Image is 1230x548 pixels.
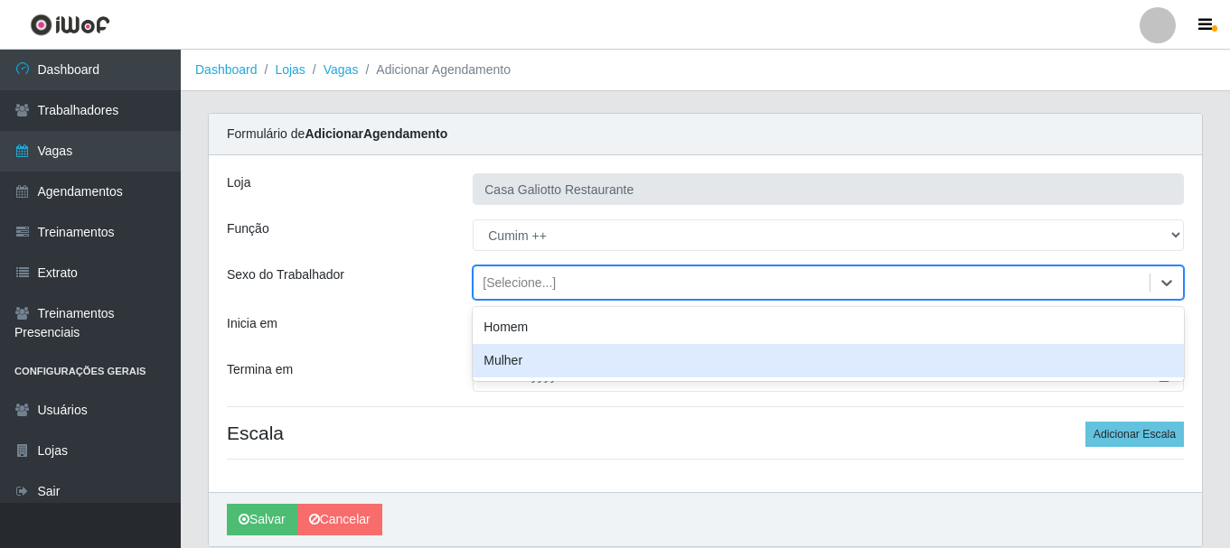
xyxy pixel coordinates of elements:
[209,114,1202,155] div: Formulário de
[195,62,258,77] a: Dashboard
[1085,422,1184,447] button: Adicionar Escala
[324,62,359,77] a: Vagas
[305,126,447,141] strong: Adicionar Agendamento
[227,314,277,333] label: Inicia em
[473,344,1184,377] div: Mulher
[297,504,382,535] a: Cancelar
[227,265,344,284] label: Sexo do Trabalhador
[358,60,511,79] li: Adicionar Agendamento
[473,311,1184,344] div: Homem
[227,219,269,238] label: Função
[30,14,110,36] img: CoreUI Logo
[227,422,1184,444] h4: Escala
[483,274,556,293] div: [Selecione...]
[227,173,250,192] label: Loja
[275,62,305,77] a: Lojas
[227,360,293,379] label: Termina em
[181,50,1230,91] nav: breadcrumb
[227,504,297,535] button: Salvar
